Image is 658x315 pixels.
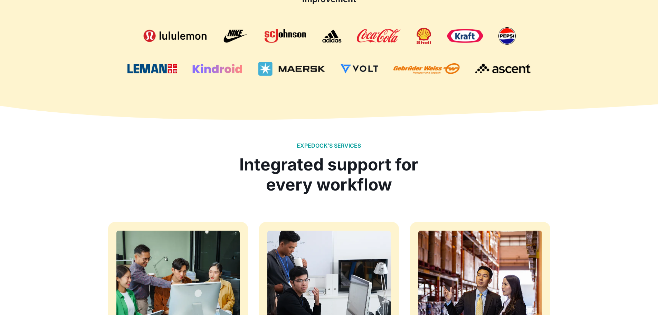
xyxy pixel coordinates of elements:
img: nike logo [223,29,249,43]
img: adidas logo [322,29,342,43]
img: SC Johnson Logo [265,29,306,43]
img: Kindroid Logo [192,64,242,74]
img: Maersk Logo [258,62,325,76]
img: Coca-Cola Logo [357,29,400,43]
img: Kraft Logo [447,29,483,43]
img: Pepsi Logo [498,27,516,45]
img: Volt Logo [341,64,378,74]
img: Shell Logo [416,27,431,45]
div: Integrated support for every workflow [234,155,424,194]
img: Leman Logo [127,64,177,74]
iframe: Chat Widget [623,282,658,315]
img: Gebruder Weiss Logo [393,63,460,74]
img: Lululemon Logo [142,29,208,43]
img: Ascent Logo [475,63,531,74]
h2: EXPEDOCK’S SERVICES [297,142,361,149]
